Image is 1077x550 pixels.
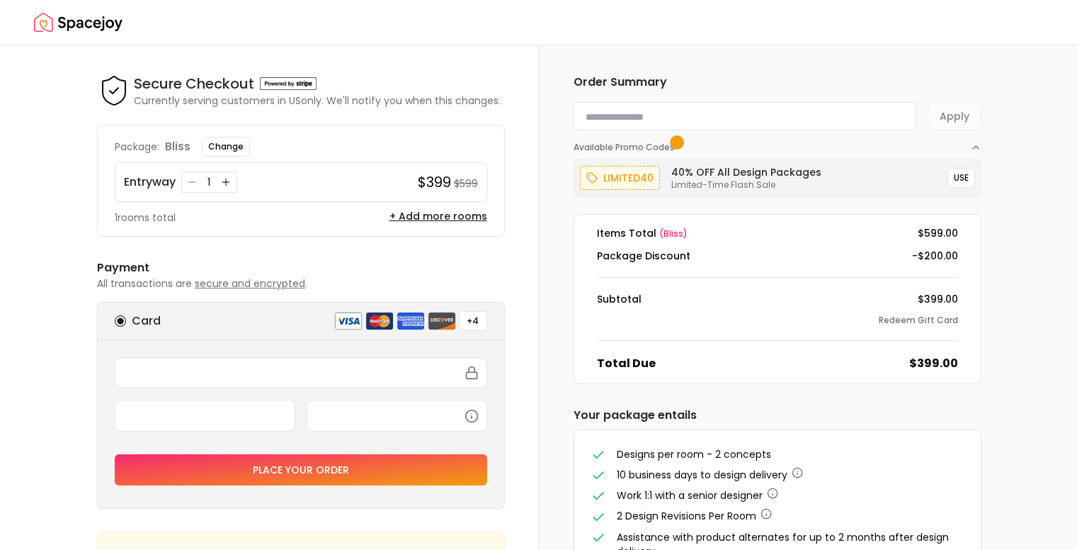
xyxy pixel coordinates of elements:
button: Change [202,137,250,157]
p: limited40 [603,169,654,186]
h6: Order Summary [574,74,981,91]
a: Spacejoy [34,9,122,37]
img: Spacejoy Logo [34,9,122,37]
span: Work 1:1 with a senior designer [617,488,763,503]
h4: $399 [418,172,451,192]
dd: $599.00 [918,226,958,240]
img: american express [397,312,425,330]
button: + Add more rooms [389,209,487,223]
dd: $399.00 [918,292,958,306]
img: mastercard [365,312,394,330]
span: 10 business days to design delivery [617,468,787,482]
span: Designs per room - 2 concepts [617,447,771,461]
button: Redeem Gift Card [879,315,958,326]
dt: Total Due [597,355,656,372]
h6: Your package entails [574,407,981,424]
iframe: Secure payment input frame [316,409,478,422]
div: 1 [202,175,216,189]
button: USE [947,168,975,188]
dt: Items Total [597,226,688,240]
p: All transactions are . [97,276,505,291]
dd: -$200.00 [912,249,958,263]
img: discover [428,312,456,330]
p: Currently serving customers in US only. We'll notify you when this changes. [134,94,501,108]
img: visa [334,312,363,330]
button: Place your order [115,454,487,486]
dd: $399.00 [909,355,958,372]
p: Package: [115,140,159,154]
h6: Card [132,313,161,330]
dt: Package Discount [597,249,690,263]
button: Available Promo Codes [574,130,981,153]
span: Available Promo Codes [574,142,679,153]
iframe: Secure payment input frame [124,366,478,379]
div: Available Promo Codes [574,153,981,197]
p: Limited-Time Flash Sale [671,179,821,191]
button: Increase quantity for Entryway [219,175,233,189]
h6: Payment [97,259,505,276]
span: secure and encrypted [195,276,305,291]
small: $599 [454,176,478,191]
span: ( bliss ) [659,228,688,240]
h6: 40% OFF All Design Packages [671,165,821,179]
span: 2 Design Revisions Per Room [617,509,756,523]
img: Powered by stripe [260,77,317,90]
p: bliss [165,138,190,155]
dt: Subtotal [597,292,642,306]
p: Entryway [124,174,176,191]
iframe: Secure payment input frame [124,409,286,422]
button: +4 [459,311,487,331]
p: 1 rooms total [115,211,176,225]
button: Decrease quantity for Entryway [185,175,199,189]
h4: Secure Checkout [134,74,254,94]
